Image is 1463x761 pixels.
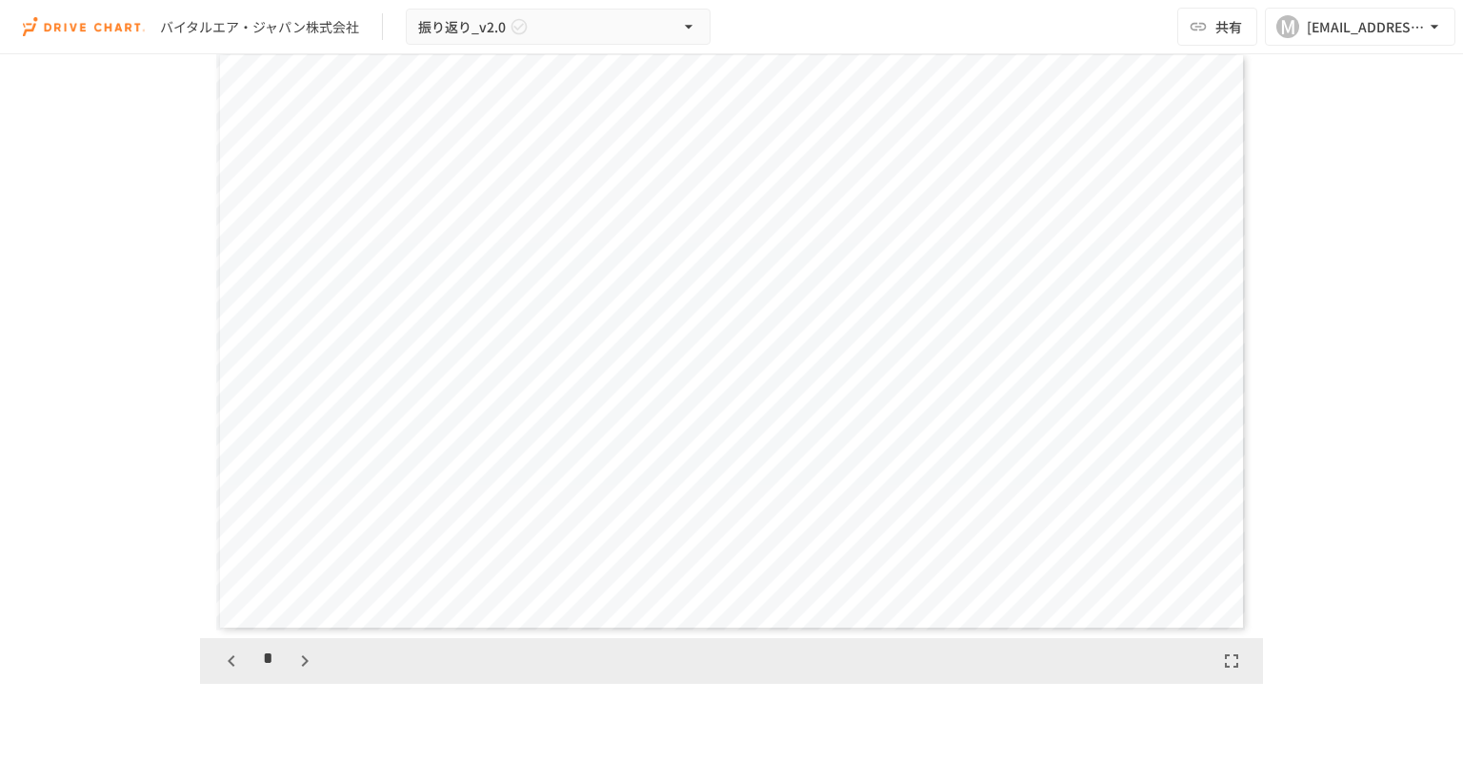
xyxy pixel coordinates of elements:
button: M[EMAIL_ADDRESS][DOMAIN_NAME] [1265,8,1455,46]
div: [EMAIL_ADDRESS][DOMAIN_NAME] [1307,15,1425,39]
span: 振り返り_v2.0 [418,15,506,39]
button: 共有 [1177,8,1257,46]
span: 共有 [1215,16,1242,37]
button: 振り返り_v2.0 [406,9,711,46]
div: Page 9 [200,44,1263,639]
div: バイタルエア・ジャパン株式会社 [160,17,359,37]
img: i9VDDS9JuLRLX3JIUyK59LcYp6Y9cayLPHs4hOxMB9W [23,11,145,42]
div: M [1276,15,1299,38]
